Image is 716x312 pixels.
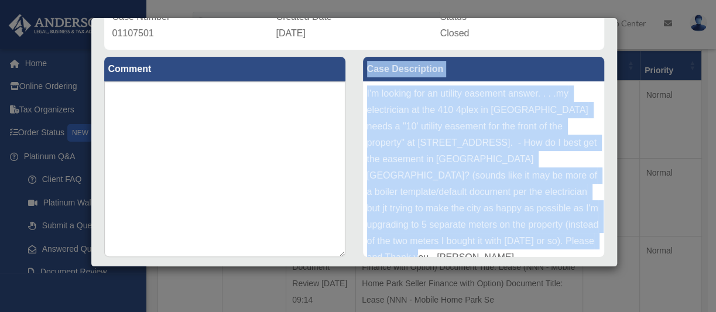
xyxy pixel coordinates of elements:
[440,28,470,38] span: Closed
[112,28,154,38] span: 01107501
[363,57,604,81] label: Case Description
[363,81,604,257] div: I'm looking for an utility easement answer. . . .my electrician at the 410 4plex in [GEOGRAPHIC_D...
[104,57,345,81] label: Comment
[276,28,306,38] span: [DATE]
